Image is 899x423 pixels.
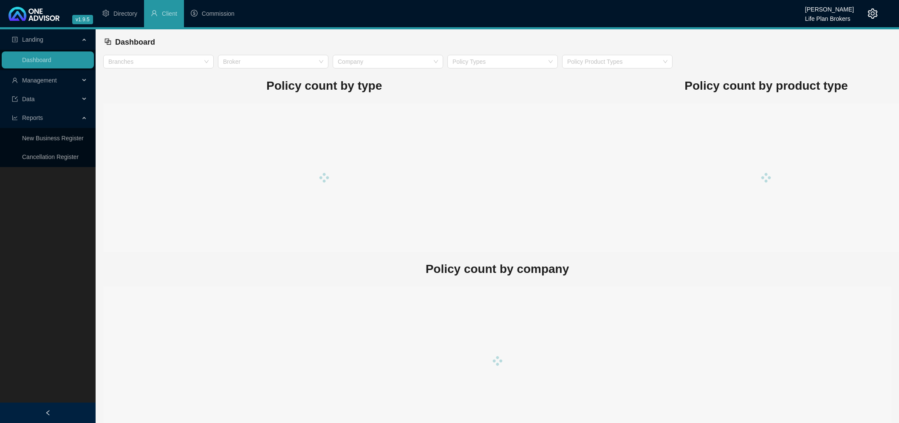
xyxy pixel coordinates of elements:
div: [PERSON_NAME] [805,2,854,11]
span: v1.9.5 [72,15,93,24]
a: Cancellation Register [22,153,79,160]
span: setting [868,9,878,19]
span: Reports [22,114,43,121]
span: import [12,96,18,102]
a: Dashboard [22,57,51,63]
div: Life Plan Brokers [805,11,854,21]
h1: Policy count by company [103,260,891,278]
span: Directory [113,10,137,17]
span: Dashboard [115,38,155,46]
span: Management [22,77,57,84]
span: Landing [22,36,43,43]
span: user [151,10,158,17]
a: New Business Register [22,135,84,142]
span: Data [22,96,35,102]
span: Commission [202,10,235,17]
img: 2df55531c6924b55f21c4cf5d4484680-logo-light.svg [8,7,59,21]
span: dollar [191,10,198,17]
span: profile [12,37,18,43]
span: left [45,410,51,416]
span: setting [102,10,109,17]
span: user [12,77,18,83]
span: block [104,38,112,45]
span: Client [162,10,177,17]
h1: Policy count by type [103,77,545,95]
span: line-chart [12,115,18,121]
